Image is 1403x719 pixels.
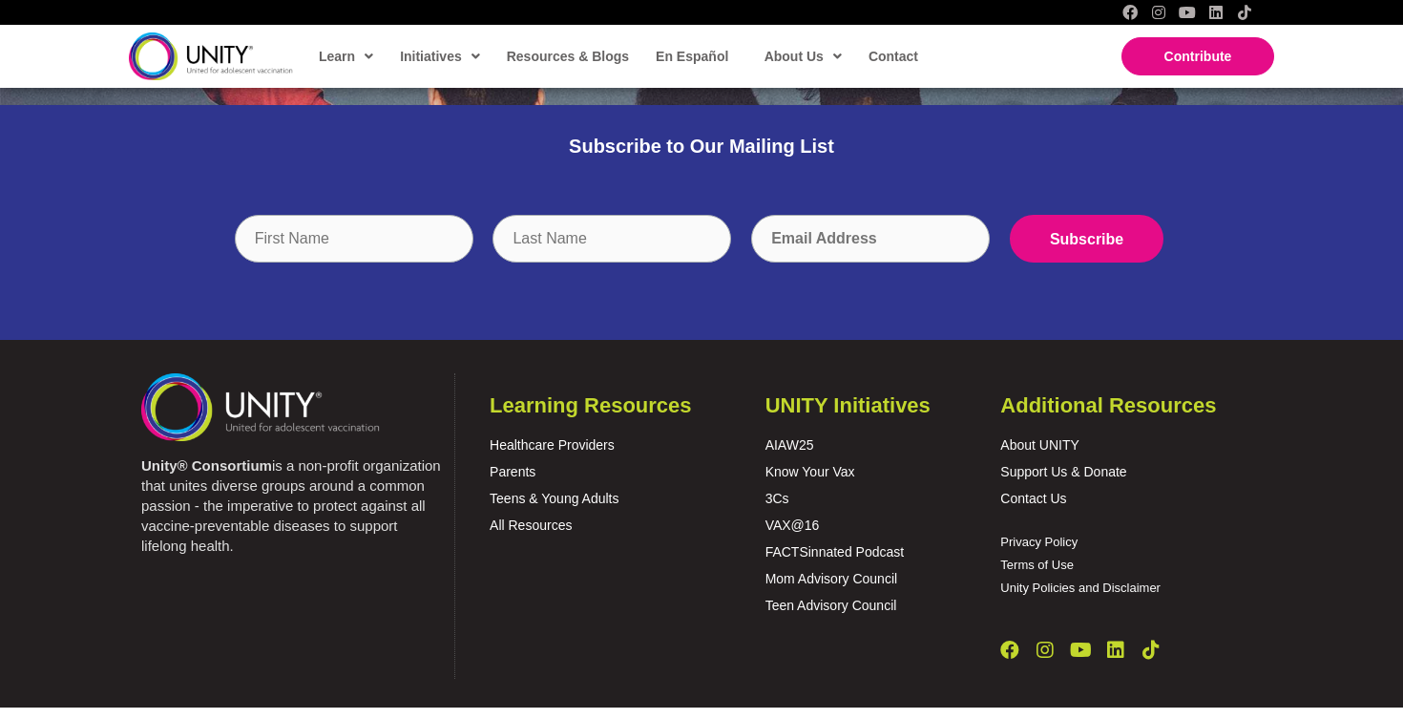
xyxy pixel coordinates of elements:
a: VAX@16 [765,518,820,533]
a: YouTube [1071,641,1090,660]
a: LinkedIn [1208,5,1224,20]
a: About Us [755,34,849,78]
a: Teens & Young Adults [490,491,618,506]
span: About Us [764,42,842,71]
input: Last Name [492,215,731,263]
input: First Name [235,215,473,263]
input: Subscribe [1010,215,1163,263]
img: unity-logo-dark [129,32,293,79]
a: 3Cs [765,491,789,506]
a: TikTok [1141,641,1161,660]
a: Instagram [1036,641,1055,660]
p: is a non-profit organization that unites diverse groups around a common passion - the imperative ... [141,455,445,556]
span: Learning Resources [490,393,692,417]
a: Mom Advisory Council [765,571,898,586]
span: Subscribe to Our Mailing List [569,136,834,157]
a: Contact [859,34,926,78]
a: Healthcare Providers [490,437,615,453]
span: Learn [319,42,373,71]
a: Resources & Blogs [497,34,637,78]
a: En Español [646,34,736,78]
span: En Español [656,49,728,64]
a: About UNITY [1000,437,1078,453]
a: Contact Us [1000,491,1066,506]
a: Facebook [1122,5,1138,20]
a: All Resources [490,518,572,533]
a: YouTube [1180,5,1195,20]
span: Contact [869,49,918,64]
a: Support Us & Donate [1000,464,1126,479]
span: Initiatives [400,42,480,71]
span: Contribute [1164,49,1232,64]
a: AIAW25 [765,437,814,453]
a: Know Your Vax [765,464,855,479]
a: Contribute [1121,37,1274,75]
input: Email Address [751,215,990,263]
a: Teen Advisory Council [765,598,897,613]
a: Terms of Use [1000,558,1074,572]
a: FACTSinnated Podcast [765,544,905,560]
a: LinkedIn [1106,641,1125,660]
a: Instagram [1151,5,1166,20]
strong: Unity® Consortium [141,457,272,474]
a: Unity Policies and Disclaimer [1000,581,1161,595]
a: Privacy Policy [1000,535,1078,549]
span: UNITY Initiatives [765,393,931,417]
span: Additional Resources [1000,393,1216,417]
img: unity-logo [141,373,380,441]
span: Resources & Blogs [507,49,629,64]
a: Parents [490,464,535,479]
a: TikTok [1237,5,1252,20]
a: Facebook [1000,641,1019,660]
